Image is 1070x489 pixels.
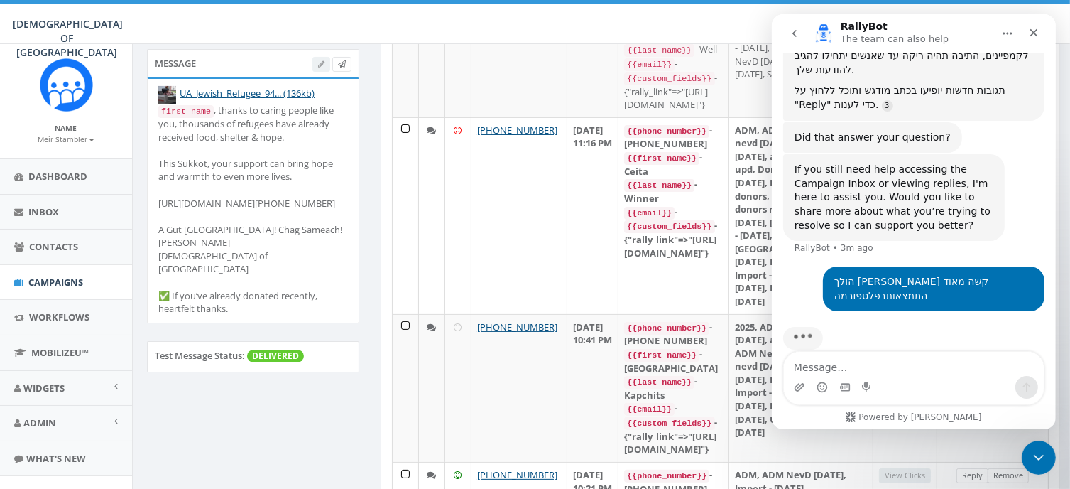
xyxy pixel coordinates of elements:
[624,470,709,483] code: {{phone_number}}
[477,468,557,481] a: [PHONE_NUMBER]
[624,348,723,375] div: - [GEOGRAPHIC_DATA]
[729,314,873,462] td: 2025, ADM, ADM nevd [DATE], adm nevd [DATE], ADM NevD [DATE], adm nevd [DATE] upd, Import - [DATE...
[624,375,723,402] div: - Kapchits
[624,207,675,220] code: {{email}}
[1022,441,1056,475] iframe: Intercom live chat
[23,382,65,394] span: Widgets
[180,87,315,100] a: UA_Jewish_Refugee_94... (136kb)
[624,178,723,205] div: - Winner
[624,321,723,348] div: - [PHONE_NUMBER]
[624,57,723,71] div: -
[338,58,346,69] span: Send Test Message
[624,416,723,456] div: - {"rally_link"=>"[URL][DOMAIN_NAME]"}
[567,117,618,314] td: [DATE] 11:16 PM
[28,205,59,218] span: Inbox
[624,151,723,178] div: - Ceita
[147,49,359,77] div: Message
[624,43,723,57] div: - Well
[38,134,94,144] small: Meir Stambler
[624,220,714,233] code: {{custom_fields}}
[624,71,723,112] div: - {"rally_link"=>"[URL][DOMAIN_NAME]"}
[624,124,723,151] div: - [PHONE_NUMBER]
[38,132,94,145] a: Meir Stambler
[567,314,618,462] td: [DATE] 10:41 PM
[55,123,77,133] small: Name
[40,58,93,112] img: Rally_Corp_Icon.png
[29,240,78,253] span: Contacts
[624,44,694,57] code: {{last_name}}
[158,104,348,316] div: , thanks to caring people like you, thousands of refugees have already received food, shelter & h...
[155,349,245,362] label: Test Message Status:
[624,403,675,416] code: {{email}}
[624,219,723,259] div: - {"rally_link"=>"[URL][DOMAIN_NAME]"}
[624,179,694,192] code: {{last_name}}
[477,124,557,136] a: [PHONE_NUMBER]
[247,350,304,362] span: DELIVERED
[31,346,89,359] span: MobilizeU™
[29,311,89,323] span: Workflows
[624,152,699,165] code: {{first_name}}
[477,321,557,333] a: [PHONE_NUMBER]
[624,376,694,389] code: {{last_name}}
[624,417,714,430] code: {{custom_fields}}
[988,468,1029,483] a: Remove
[23,417,56,429] span: Admin
[28,276,83,289] span: Campaigns
[956,468,988,483] a: Reply
[624,402,723,416] div: -
[624,205,723,220] div: -
[624,322,709,335] code: {{phone_number}}
[624,58,675,71] code: {{email}}
[13,17,123,59] span: [DEMOGRAPHIC_DATA] OF [GEOGRAPHIC_DATA]
[28,170,87,183] span: Dashboard
[729,117,873,314] td: ADM, ADM nevd [DATE], adm nevd [DATE], ADM NevD [DATE], adm nevd [DATE] upd, Donor, donor nd [DAT...
[772,14,1056,429] iframe: Intercom live chat
[624,349,699,362] code: {{first_name}}
[624,72,714,85] code: {{custom_fields}}
[624,125,709,138] code: {{phone_number}}
[26,452,86,465] span: What's New
[158,105,214,118] code: first_name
